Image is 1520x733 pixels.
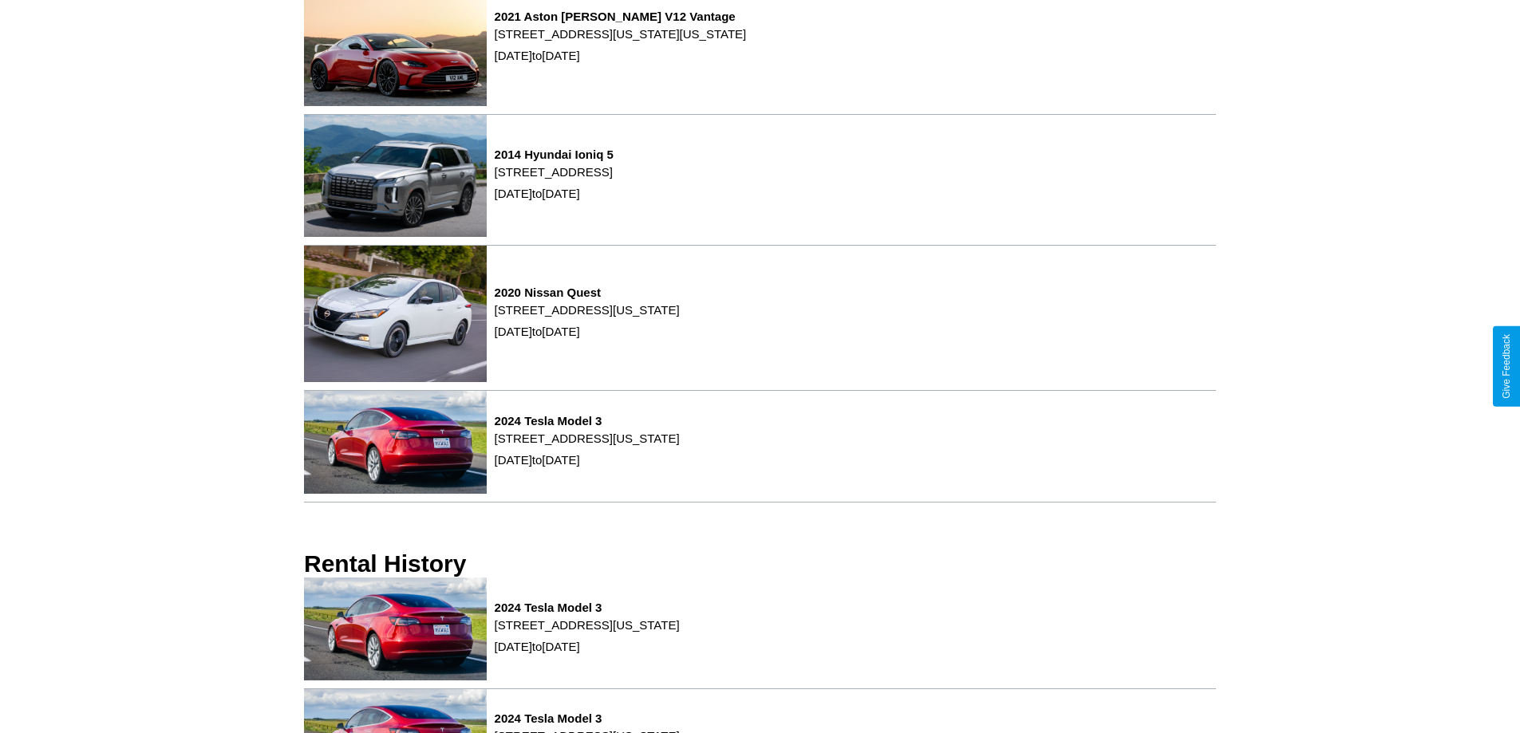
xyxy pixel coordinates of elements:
h3: 2024 Tesla Model 3 [495,414,680,428]
p: [DATE] to [DATE] [495,45,747,66]
img: rental [304,391,487,494]
p: [DATE] to [DATE] [495,183,614,204]
h3: 2020 Nissan Quest [495,286,680,299]
h3: 2024 Tesla Model 3 [495,711,680,725]
img: rental [304,115,487,238]
h3: Rental History [304,550,466,577]
p: [STREET_ADDRESS][US_STATE] [495,428,680,449]
img: rental [304,577,487,680]
p: [DATE] to [DATE] [495,636,680,657]
p: [STREET_ADDRESS] [495,161,614,183]
p: [STREET_ADDRESS][US_STATE][US_STATE] [495,23,747,45]
img: rental [304,246,487,382]
div: Give Feedback [1501,334,1512,399]
p: [DATE] to [DATE] [495,321,680,342]
p: [DATE] to [DATE] [495,449,680,471]
p: [STREET_ADDRESS][US_STATE] [495,614,680,636]
h3: 2024 Tesla Model 3 [495,601,680,614]
p: [STREET_ADDRESS][US_STATE] [495,299,680,321]
h3: 2014 Hyundai Ioniq 5 [495,148,614,161]
h3: 2021 Aston [PERSON_NAME] V12 Vantage [495,10,747,23]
